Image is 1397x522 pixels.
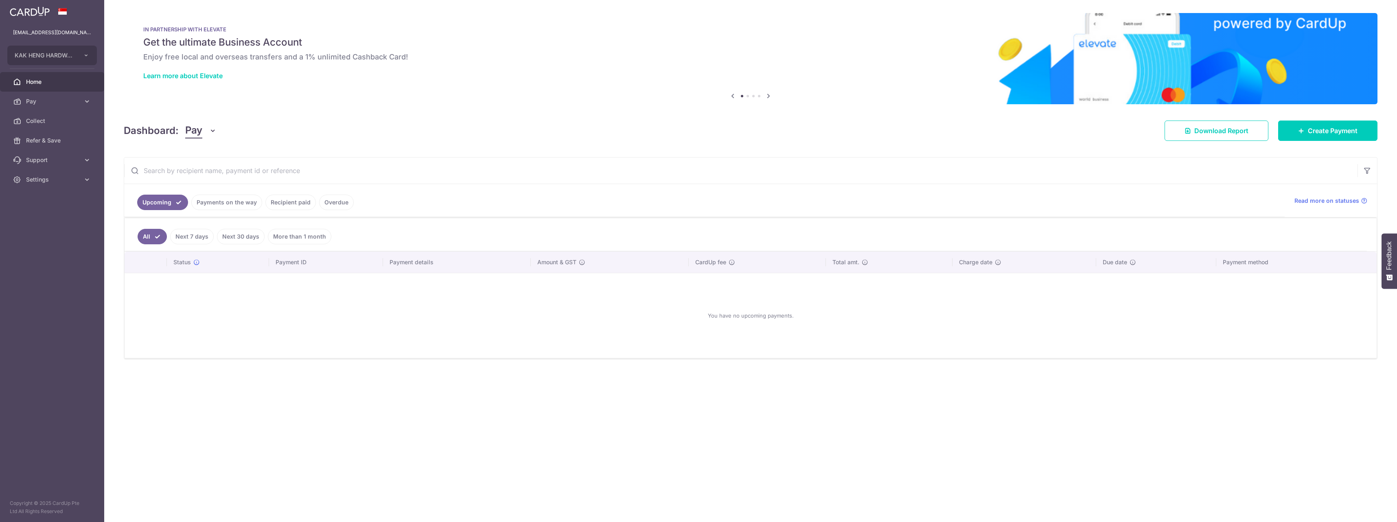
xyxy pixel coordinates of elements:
button: KAK HENG HARDWARE PTE. LTD. [7,46,97,65]
h5: Get the ultimate Business Account [143,36,1358,49]
h4: Dashboard: [124,123,179,138]
a: Recipient paid [265,195,316,210]
th: Payment ID [269,252,383,273]
span: Due date [1103,258,1127,266]
span: Total amt. [832,258,859,266]
a: Create Payment [1278,121,1377,141]
a: Download Report [1165,121,1268,141]
span: Create Payment [1308,126,1358,136]
span: Settings [26,175,80,184]
p: IN PARTNERSHIP WITH ELEVATE [143,26,1358,33]
img: Renovation banner [124,13,1377,104]
a: Learn more about Elevate [143,72,223,80]
a: Next 30 days [217,229,265,244]
button: Pay [185,123,217,138]
span: Home [26,78,80,86]
a: More than 1 month [268,229,331,244]
span: Support [26,156,80,164]
input: Search by recipient name, payment id or reference [124,158,1358,184]
a: Read more on statuses [1294,197,1367,205]
span: Charge date [959,258,992,266]
a: Overdue [319,195,354,210]
span: Download Report [1194,126,1248,136]
span: Refer & Save [26,136,80,145]
th: Payment details [383,252,531,273]
span: KAK HENG HARDWARE PTE. LTD. [15,51,75,59]
h6: Enjoy free local and overseas transfers and a 1% unlimited Cashback Card! [143,52,1358,62]
span: Feedback [1386,241,1393,270]
img: CardUp [10,7,50,16]
span: Pay [185,123,202,138]
a: Upcoming [137,195,188,210]
span: Collect [26,117,80,125]
a: Next 7 days [170,229,214,244]
span: Status [173,258,191,266]
a: Payments on the way [191,195,262,210]
p: [EMAIL_ADDRESS][DOMAIN_NAME] [13,29,91,37]
span: Pay [26,97,80,105]
span: Read more on statuses [1294,197,1359,205]
span: CardUp fee [695,258,726,266]
th: Payment method [1216,252,1377,273]
div: You have no upcoming payments. [134,280,1367,351]
a: All [138,229,167,244]
span: Amount & GST [537,258,576,266]
button: Feedback - Show survey [1382,233,1397,289]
